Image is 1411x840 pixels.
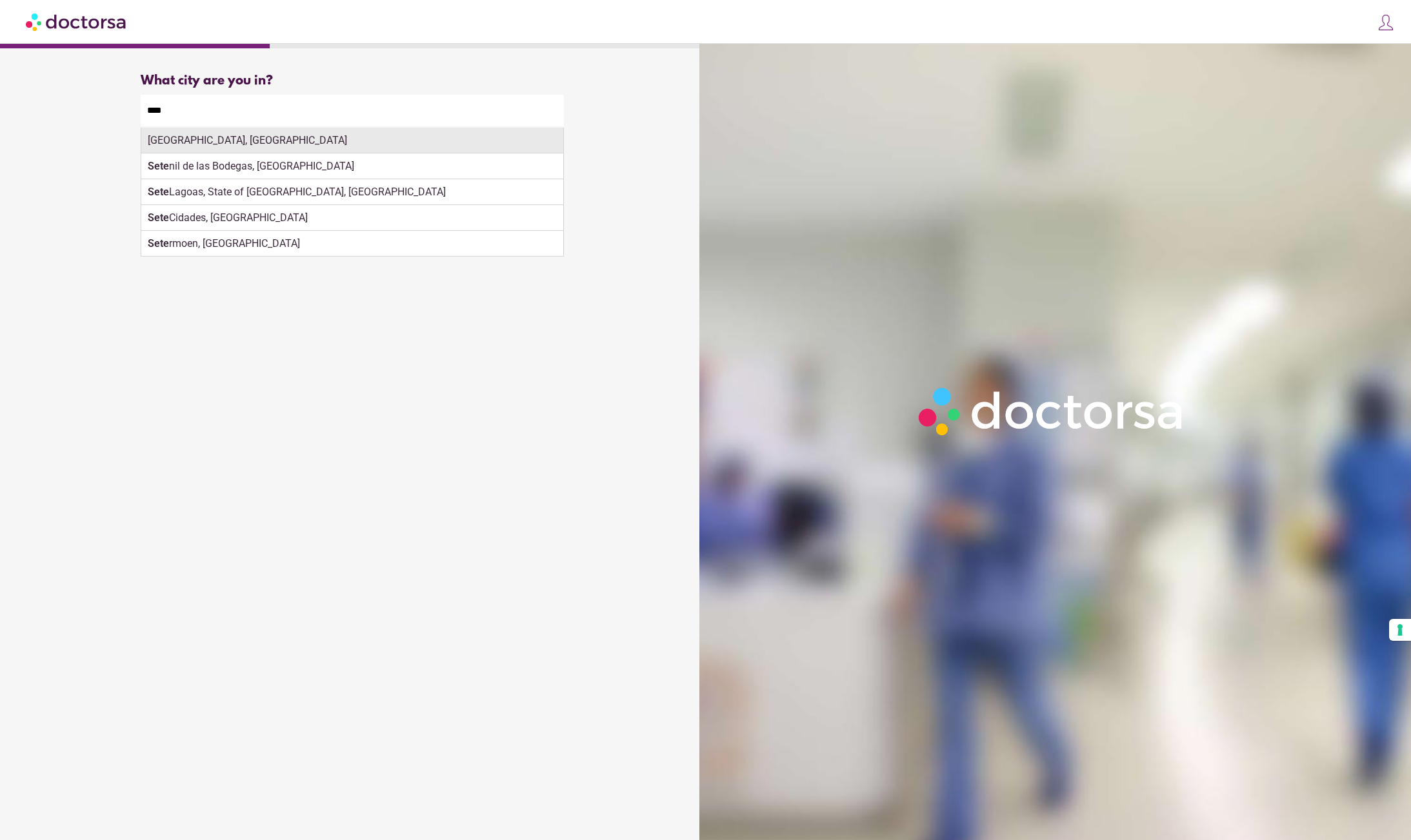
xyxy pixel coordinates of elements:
div: nil de las Bodegas, [GEOGRAPHIC_DATA] [141,153,563,179]
div: What city are you in? [141,73,564,88]
strong: Sete [148,237,169,249]
div: rmoen, [GEOGRAPHIC_DATA] [141,231,563,257]
div: Lagoas, State of [GEOGRAPHIC_DATA], [GEOGRAPHIC_DATA] [141,179,563,205]
div: [GEOGRAPHIC_DATA], [GEOGRAPHIC_DATA] [141,128,563,153]
img: Doctorsa.com [26,7,128,36]
div: Cidades, [GEOGRAPHIC_DATA] [141,205,563,231]
img: icons8-customer-100.png [1377,14,1395,32]
img: Logo-Doctorsa-trans-White-partial-flat.png [911,380,1193,442]
button: Your consent preferences for tracking technologies [1389,619,1411,641]
strong: Sete [148,211,169,224]
button: Continue [493,197,564,229]
strong: Sete [148,160,169,172]
strong: Sete [148,186,169,198]
div: Make sure the city you pick is where you need assistance. [141,126,564,155]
